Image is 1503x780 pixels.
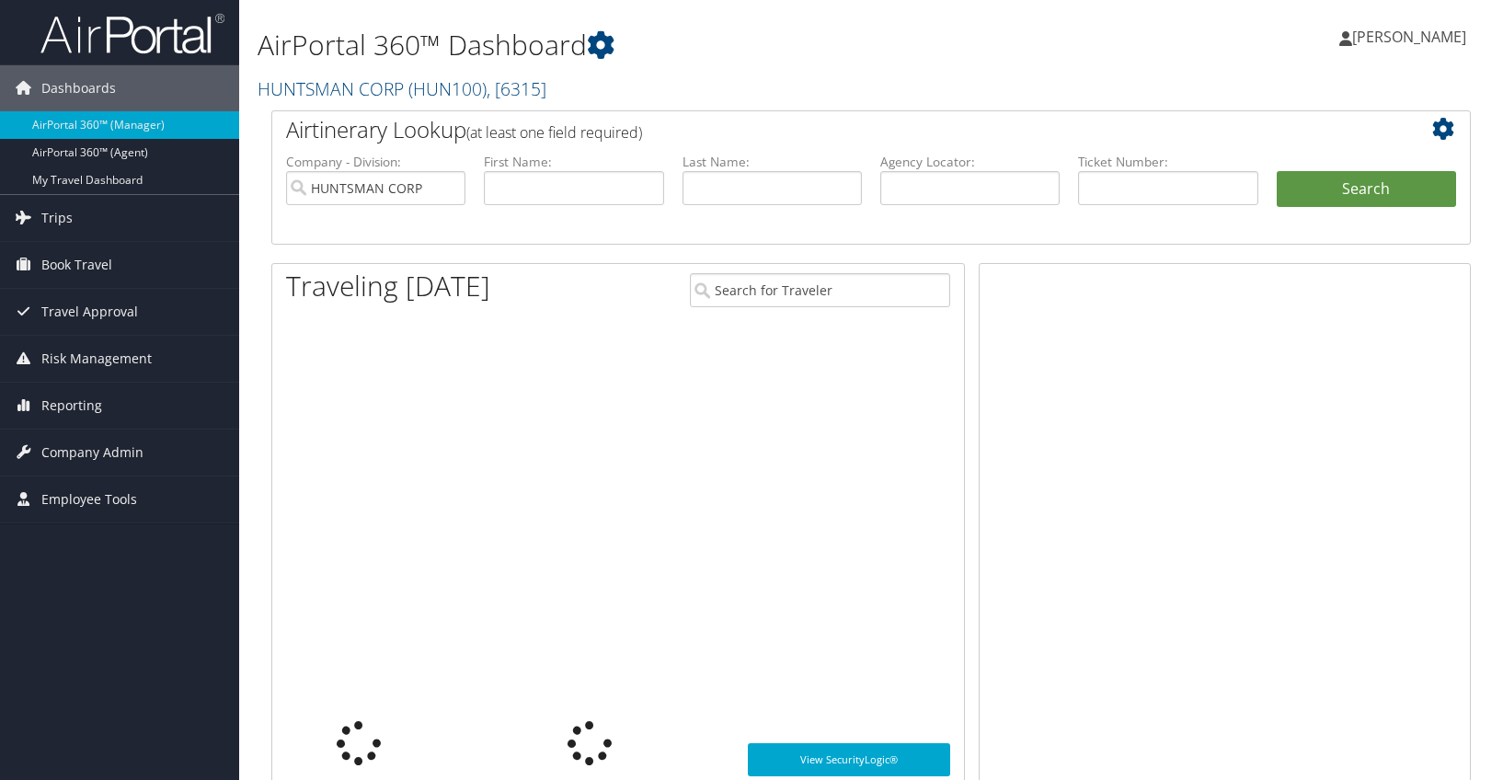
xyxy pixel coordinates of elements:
span: (at least one field required) [466,122,642,143]
label: First Name: [484,153,663,171]
a: View SecurityLogic® [748,743,951,776]
h2: Airtinerary Lookup [286,114,1357,145]
label: Agency Locator: [880,153,1060,171]
span: Company Admin [41,430,143,476]
button: Search [1277,171,1456,208]
span: Travel Approval [41,289,138,335]
span: Employee Tools [41,476,137,522]
input: Search for Traveler [690,273,951,307]
span: Reporting [41,383,102,429]
span: [PERSON_NAME] [1352,27,1466,47]
span: , [ 6315 ] [487,76,546,101]
a: HUNTSMAN CORP [258,76,546,101]
span: ( HUN100 ) [408,76,487,101]
a: [PERSON_NAME] [1339,9,1485,64]
span: Trips [41,195,73,241]
img: airportal-logo.png [40,12,224,55]
h1: AirPortal 360™ Dashboard [258,26,1075,64]
label: Company - Division: [286,153,465,171]
label: Ticket Number: [1078,153,1257,171]
span: Risk Management [41,336,152,382]
label: Last Name: [683,153,862,171]
span: Book Travel [41,242,112,288]
h1: Traveling [DATE] [286,267,490,305]
span: Dashboards [41,65,116,111]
